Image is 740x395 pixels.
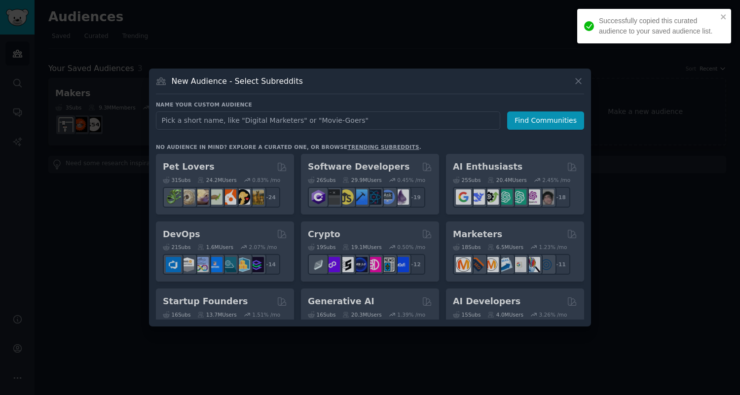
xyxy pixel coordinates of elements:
button: close [720,13,727,21]
div: No audience in mind? Explore a curated one, or browse . [156,144,421,150]
div: Successfully copied this curated audience to your saved audience list. [599,16,717,36]
a: trending subreddits [347,144,419,150]
button: Find Communities [507,111,584,130]
h3: New Audience - Select Subreddits [172,76,303,86]
h3: Name your custom audience [156,101,584,108]
input: Pick a short name, like "Digital Marketers" or "Movie-Goers" [156,111,500,130]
